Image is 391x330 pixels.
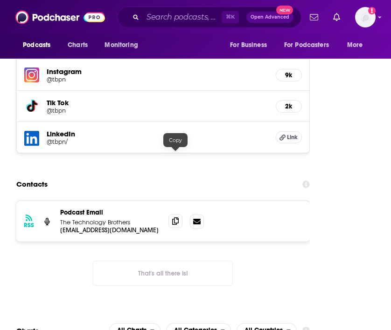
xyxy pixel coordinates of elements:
a: Charts [62,36,93,54]
a: Show notifications dropdown [306,9,322,25]
button: Nothing here. [93,261,233,286]
h5: Instagram [47,67,268,76]
img: Podchaser - Follow, Share and Rate Podcasts [15,8,105,26]
p: The Technology Brothers [60,218,161,226]
input: Search podcasts, credits, & more... [143,10,222,25]
span: Monitoring [105,39,138,52]
img: User Profile [355,7,376,27]
a: @tbpn/ [47,138,268,145]
span: Logged in as allisonstowell [355,7,376,27]
button: open menu [223,36,279,54]
h5: @tbpn [47,76,114,83]
span: New [276,6,293,14]
div: Search podcasts, credits, & more... [117,7,301,28]
p: [EMAIL_ADDRESS][DOMAIN_NAME] [60,226,161,234]
img: iconImage [24,67,39,82]
h5: 9k [284,71,294,79]
span: For Business [230,39,267,52]
h3: RSS [24,222,34,229]
p: Podcast Email [60,209,161,216]
button: Open AdvancedNew [246,12,293,23]
span: Open Advanced [251,15,289,20]
h5: 2k [284,102,294,110]
button: open menu [341,36,375,54]
button: open menu [98,36,150,54]
h5: LinkedIn [47,129,268,138]
a: @tbpn [47,76,268,83]
a: Link [276,131,302,143]
h5: @tbpn/ [47,138,114,145]
span: Link [287,134,298,141]
h2: Contacts [16,175,48,193]
span: Charts [68,39,88,52]
a: Show notifications dropdown [329,9,344,25]
button: open menu [278,36,342,54]
div: Copy [163,133,188,147]
span: Podcasts [23,39,50,52]
h5: Tik Tok [47,98,268,107]
button: open menu [16,36,63,54]
a: @tbpn [47,107,268,114]
svg: Add a profile image [368,7,376,14]
span: More [347,39,363,52]
span: For Podcasters [284,39,329,52]
h5: @tbpn [47,107,114,114]
button: Show profile menu [355,7,376,27]
span: ⌘ K [222,11,239,23]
